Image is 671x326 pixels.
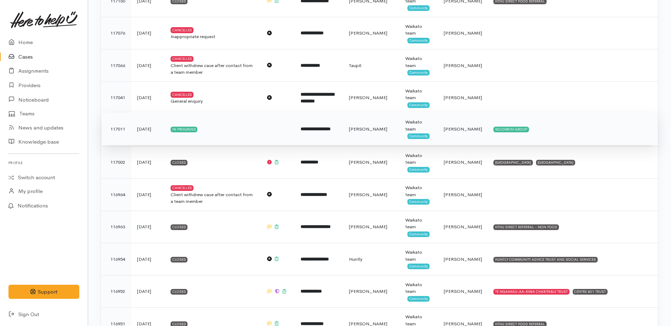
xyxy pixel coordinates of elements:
[349,192,387,198] span: [PERSON_NAME]
[102,211,131,243] td: 116963
[444,62,482,68] span: [PERSON_NAME]
[171,257,188,262] div: Closed
[573,289,608,295] div: CENTRE 401 TRUST
[407,231,430,237] span: Community
[102,81,131,114] td: 117041
[131,179,165,211] td: [DATE]
[407,199,430,205] span: Community
[102,275,131,308] td: 116952
[407,5,430,11] span: Community
[405,23,432,37] div: Waikato team
[102,146,131,179] td: 117002
[349,224,387,230] span: [PERSON_NAME]
[171,224,188,230] div: Closed
[493,127,529,132] div: SOLOMON GROUP
[444,30,482,36] span: [PERSON_NAME]
[444,256,482,262] span: [PERSON_NAME]
[349,126,387,132] span: [PERSON_NAME]
[171,92,194,97] div: Cancelled
[536,160,575,165] div: [GEOGRAPHIC_DATA]
[405,152,432,166] div: Waikato team
[131,275,165,308] td: [DATE]
[131,113,165,145] td: [DATE]
[407,133,430,139] span: Community
[171,289,188,295] div: Closed
[171,98,255,105] div: General enquiry
[8,158,79,168] h6: Profile
[102,243,131,276] td: 116954
[131,49,165,82] td: [DATE]
[131,243,165,276] td: [DATE]
[131,17,165,49] td: [DATE]
[407,102,430,108] span: Community
[349,62,362,68] span: Taupō
[407,70,430,76] span: Community
[493,160,533,165] div: [GEOGRAPHIC_DATA]
[444,126,482,132] span: [PERSON_NAME]
[131,146,165,179] td: [DATE]
[349,288,387,294] span: [PERSON_NAME]
[102,17,131,49] td: 117076
[407,38,430,43] span: Community
[444,192,482,198] span: [PERSON_NAME]
[405,55,432,69] div: Waikato team
[444,159,482,165] span: [PERSON_NAME]
[405,281,432,295] div: Waikato team
[131,211,165,243] td: [DATE]
[407,264,430,269] span: Community
[171,191,255,205] div: Client withdrew case after contact from a team member
[444,95,482,101] span: [PERSON_NAME]
[405,87,432,101] div: Waikato team
[349,95,387,101] span: [PERSON_NAME]
[493,289,570,295] div: TE NGAAKAU-AA-KIWA CHARITABLE TRUST
[405,249,432,262] div: Waikato team
[102,179,131,211] td: 116964
[171,160,188,165] div: Closed
[407,296,430,302] span: Community
[349,256,362,262] span: Huntly
[171,56,194,62] div: Cancelled
[444,224,482,230] span: [PERSON_NAME]
[493,224,559,230] div: HTHU DIRECT REFERRAL - NON FOOD
[405,119,432,132] div: Waikato team
[171,185,194,191] div: Cancelled
[405,217,432,230] div: Waikato team
[493,257,598,262] div: HUNTLY COMMUNITY ADVICE TRUST AND SOCIAL SERVICES
[349,30,387,36] span: [PERSON_NAME]
[171,62,255,76] div: Client withdrew case after contact from a team member
[102,113,131,145] td: 117011
[102,49,131,82] td: 117066
[171,33,255,40] div: Inappropriate request
[407,167,430,173] span: Community
[171,127,198,132] div: In progress
[405,184,432,198] div: Waikato team
[444,288,482,294] span: [PERSON_NAME]
[349,159,387,165] span: [PERSON_NAME]
[131,81,165,114] td: [DATE]
[8,285,79,299] button: Support
[171,27,194,33] div: Cancelled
